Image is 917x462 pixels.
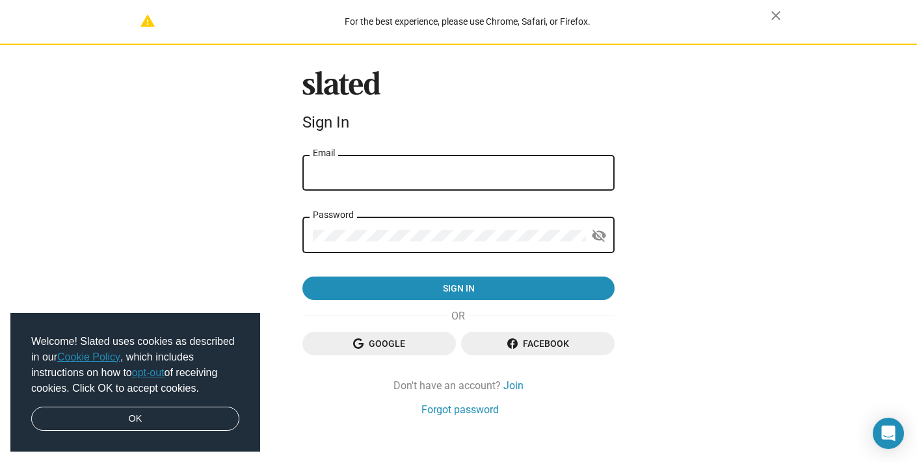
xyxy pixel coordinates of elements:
button: Sign in [302,277,615,300]
span: Welcome! Slated uses cookies as described in our , which includes instructions on how to of recei... [31,334,239,396]
div: Sign In [302,113,615,131]
span: Facebook [472,332,604,355]
a: Join [503,379,524,392]
div: For the best experience, please use Chrome, Safari, or Firefox. [165,13,771,31]
a: dismiss cookie message [31,407,239,431]
mat-icon: visibility_off [591,226,607,246]
button: Google [302,332,456,355]
span: Google [313,332,445,355]
span: Sign in [313,277,604,300]
div: cookieconsent [10,313,260,452]
mat-icon: close [768,8,784,23]
a: opt-out [132,367,165,378]
div: Open Intercom Messenger [873,418,904,449]
a: Forgot password [421,403,499,416]
button: Show password [586,223,612,249]
mat-icon: warning [140,13,155,29]
sl-branding: Sign In [302,71,615,137]
div: Don't have an account? [302,379,615,392]
a: Cookie Policy [57,351,120,362]
button: Facebook [461,332,615,355]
